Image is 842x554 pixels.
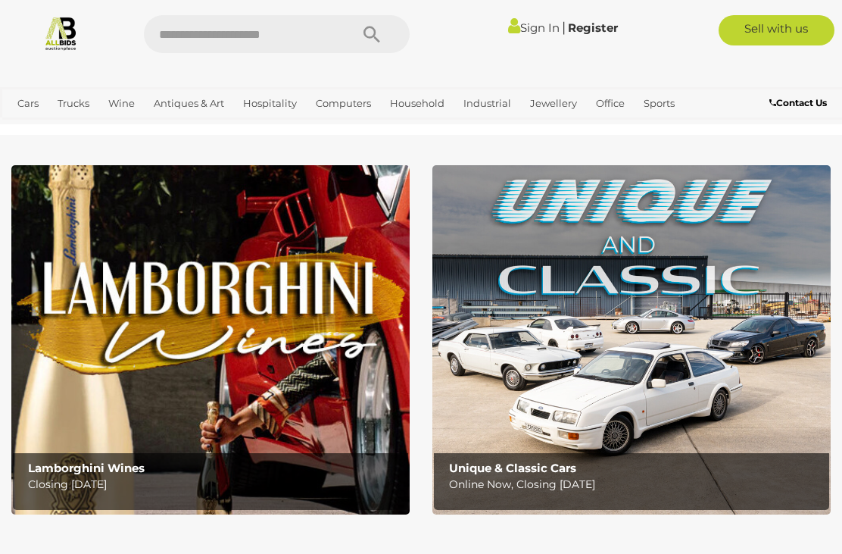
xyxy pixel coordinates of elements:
a: Computers [310,91,377,116]
b: Unique & Classic Cars [449,461,576,475]
span: | [562,19,566,36]
img: Lamborghini Wines [11,165,410,515]
a: Office [590,91,631,116]
a: Contact Us [769,95,831,111]
img: Allbids.com.au [43,15,79,51]
a: Household [384,91,451,116]
a: Unique & Classic Cars Unique & Classic Cars Online Now, Closing [DATE] [432,165,831,515]
button: Search [334,15,410,53]
a: Hospitality [237,91,303,116]
a: Wine [102,91,141,116]
a: Lamborghini Wines Lamborghini Wines Closing [DATE] [11,165,410,515]
a: [GEOGRAPHIC_DATA] [11,116,131,141]
a: Sign In [508,20,560,35]
a: Industrial [457,91,517,116]
a: Trucks [51,91,95,116]
a: Register [568,20,618,35]
img: Unique & Classic Cars [432,165,831,515]
a: Antiques & Art [148,91,230,116]
a: Cars [11,91,45,116]
p: Closing [DATE] [28,475,401,494]
b: Lamborghini Wines [28,461,145,475]
p: Online Now, Closing [DATE] [449,475,822,494]
b: Contact Us [769,97,827,108]
a: Sports [638,91,681,116]
a: Sell with us [719,15,834,45]
a: Jewellery [524,91,583,116]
